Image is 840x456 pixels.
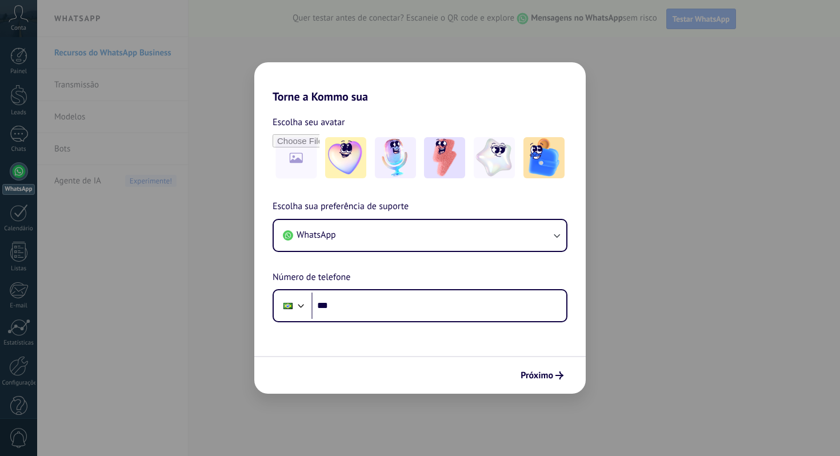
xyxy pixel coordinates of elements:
span: Número de telefone [273,270,350,285]
img: -2.jpeg [375,137,416,178]
span: WhatsApp [297,229,336,241]
span: Escolha sua preferência de suporte [273,199,409,214]
span: Próximo [521,371,553,379]
img: -1.jpeg [325,137,366,178]
button: Próximo [515,366,569,385]
button: WhatsApp [274,220,566,251]
span: Escolha seu avatar [273,115,345,130]
img: -4.jpeg [474,137,515,178]
img: -5.jpeg [523,137,565,178]
img: -3.jpeg [424,137,465,178]
div: Brazil: + 55 [277,294,299,318]
h2: Torne a Kommo sua [254,62,586,103]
